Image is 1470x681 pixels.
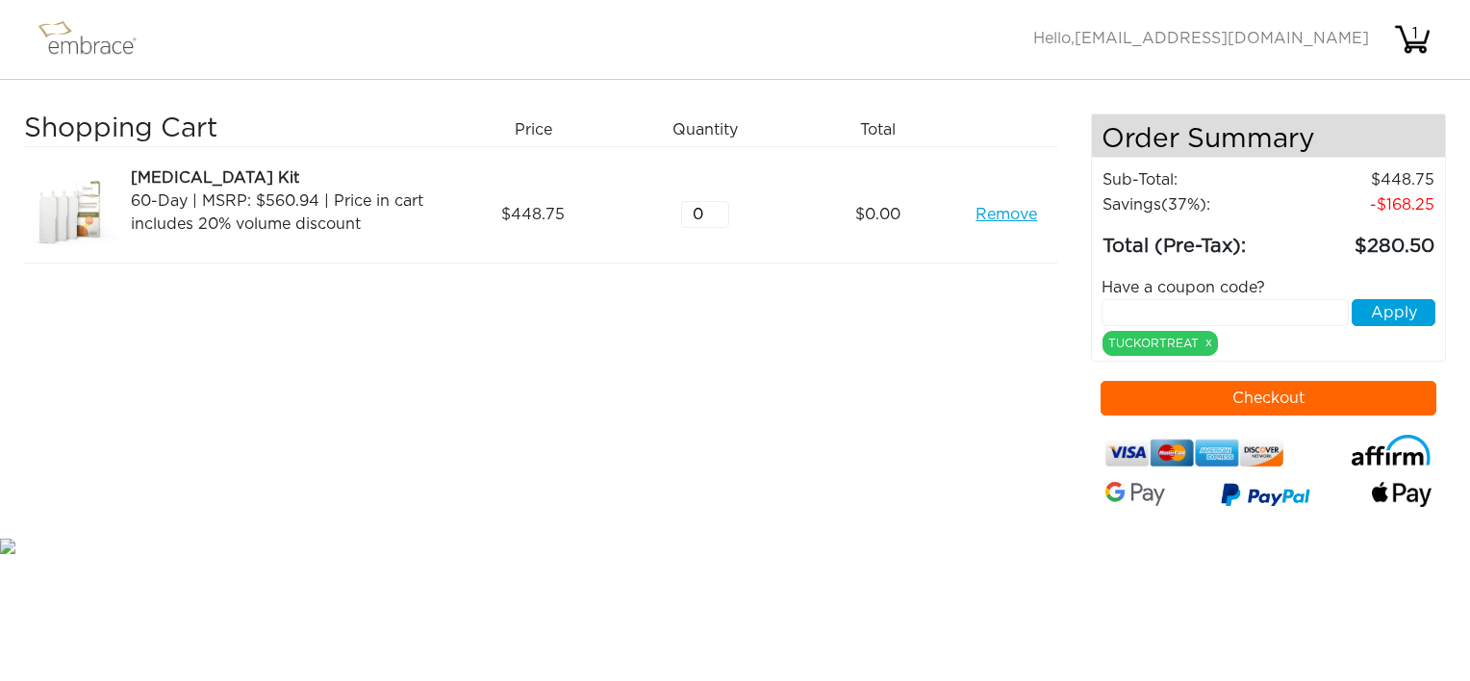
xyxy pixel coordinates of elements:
[1101,381,1437,416] button: Checkout
[1105,482,1165,506] img: Google-Pay-Logo.svg
[1221,478,1310,515] img: paypal-v3.png
[1102,217,1285,262] td: Total (Pre-Tax):
[855,203,900,226] span: 0.00
[24,113,440,146] h3: Shopping Cart
[1205,334,1212,351] a: x
[798,113,971,146] div: Total
[1161,197,1206,213] span: (37%)
[1393,31,1432,46] a: 1
[1285,217,1435,262] td: 280.50
[1092,114,1446,158] h4: Order Summary
[24,166,120,263] img: a09f5d18-8da6-11e7-9c79-02e45ca4b85b.jpeg
[672,118,738,141] span: Quantity
[1075,31,1369,46] span: [EMAIL_ADDRESS][DOMAIN_NAME]
[1396,22,1434,45] div: 1
[1352,299,1435,326] button: Apply
[1285,167,1435,192] td: 448.75
[34,15,159,63] img: logo.png
[131,166,440,189] div: [MEDICAL_DATA] Kit
[1087,276,1451,299] div: Have a coupon code?
[1351,435,1432,467] img: affirm-logo.svg
[454,113,626,146] div: Price
[1393,20,1432,59] img: cart
[1105,435,1284,471] img: credit-cards.png
[1102,167,1285,192] td: Sub-Total:
[1102,192,1285,217] td: Savings :
[1372,482,1432,507] img: fullApplePay.png
[1033,31,1369,46] span: Hello,
[976,203,1037,226] a: Remove
[131,189,440,236] div: 60-Day | MSRP: $560.94 | Price in cart includes 20% volume discount
[1102,331,1218,356] div: TUCKORTREAT
[501,203,565,226] span: 448.75
[1285,192,1435,217] td: 168.25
